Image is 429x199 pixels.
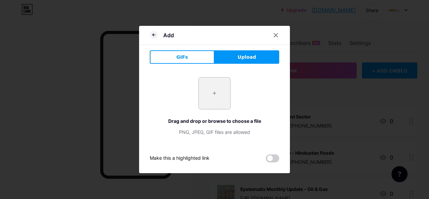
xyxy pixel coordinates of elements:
div: Drag and drop or browse to choose a file [150,117,279,125]
span: GIFs [176,54,188,61]
button: Upload [214,50,279,64]
span: Upload [238,54,256,61]
button: GIFs [150,50,214,64]
div: Make this a highlighted link [150,154,209,162]
div: Add [163,31,174,39]
div: PNG, JPEG, GIF files are allowed [150,129,279,136]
